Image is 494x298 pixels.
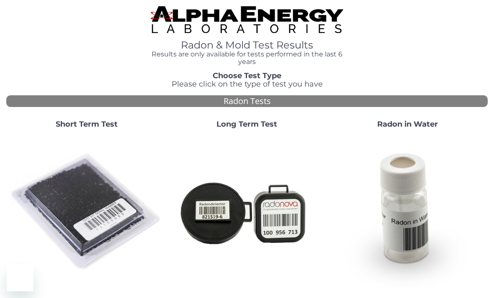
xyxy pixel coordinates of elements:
[172,79,323,89] span: Please click on the type of test you have
[331,135,484,289] img: RadoninWater.jpg
[10,135,163,289] img: ShortTerm.jpg
[151,40,343,51] h1: Radon & Mold Test Results
[377,120,438,129] strong: Radon in Water
[6,95,488,107] div: Radon Tests
[213,71,281,80] strong: Choose Test Type
[56,120,118,129] strong: Short Term Test
[151,51,343,65] h4: Results are only available for tests performed in the last 6 years
[216,120,277,129] strong: Long Term Test
[7,265,33,291] iframe: Button to launch messaging window
[170,135,324,289] img: Radtrak2vsRadtrak3.jpg
[151,6,343,33] img: TightCrop.jpg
